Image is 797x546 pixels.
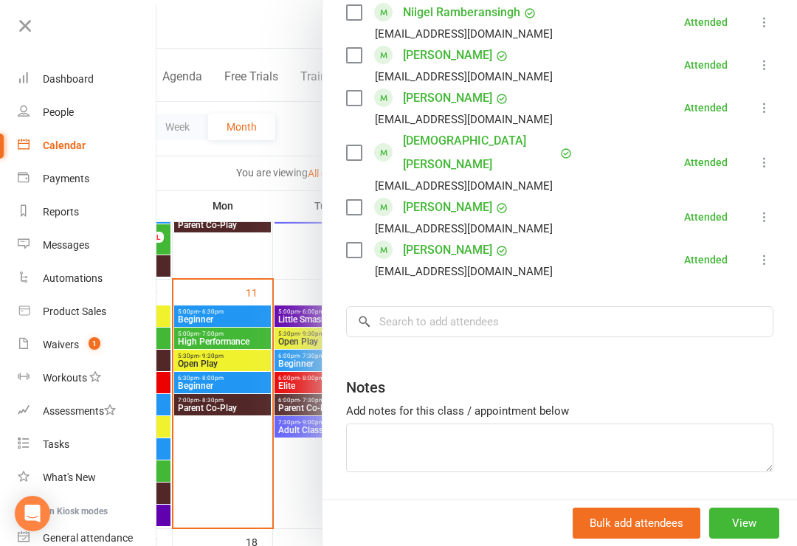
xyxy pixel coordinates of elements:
[684,212,728,222] div: Attended
[18,129,157,162] a: Calendar
[375,176,553,196] div: [EMAIL_ADDRESS][DOMAIN_NAME]
[43,206,79,218] div: Reports
[18,162,157,196] a: Payments
[346,377,385,398] div: Notes
[684,17,728,27] div: Attended
[18,461,157,494] a: What's New
[346,306,773,337] input: Search to add attendees
[375,219,553,238] div: [EMAIL_ADDRESS][DOMAIN_NAME]
[403,44,492,67] a: [PERSON_NAME]
[89,337,100,350] span: 1
[43,339,79,350] div: Waivers
[18,229,157,262] a: Messages
[43,106,74,118] div: People
[684,103,728,113] div: Attended
[18,362,157,395] a: Workouts
[375,67,553,86] div: [EMAIL_ADDRESS][DOMAIN_NAME]
[43,139,86,151] div: Calendar
[43,532,133,544] div: General attendance
[684,255,728,265] div: Attended
[18,428,157,461] a: Tasks
[43,239,89,251] div: Messages
[43,173,89,184] div: Payments
[43,471,96,483] div: What's New
[43,405,116,417] div: Assessments
[18,196,157,229] a: Reports
[18,328,157,362] a: Waivers 1
[403,129,556,176] a: [DEMOGRAPHIC_DATA][PERSON_NAME]
[18,295,157,328] a: Product Sales
[403,196,492,219] a: [PERSON_NAME]
[375,110,553,129] div: [EMAIL_ADDRESS][DOMAIN_NAME]
[15,496,50,531] div: Open Intercom Messenger
[43,272,103,284] div: Automations
[18,262,157,295] a: Automations
[18,63,157,96] a: Dashboard
[403,1,520,24] a: Niigel Ramberansingh
[346,402,773,420] div: Add notes for this class / appointment below
[43,73,94,85] div: Dashboard
[684,60,728,70] div: Attended
[709,508,779,539] button: View
[403,86,492,110] a: [PERSON_NAME]
[403,238,492,262] a: [PERSON_NAME]
[18,395,157,428] a: Assessments
[375,24,553,44] div: [EMAIL_ADDRESS][DOMAIN_NAME]
[18,96,157,129] a: People
[684,157,728,167] div: Attended
[573,508,700,539] button: Bulk add attendees
[375,262,553,281] div: [EMAIL_ADDRESS][DOMAIN_NAME]
[43,438,69,450] div: Tasks
[43,372,87,384] div: Workouts
[43,305,106,317] div: Product Sales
